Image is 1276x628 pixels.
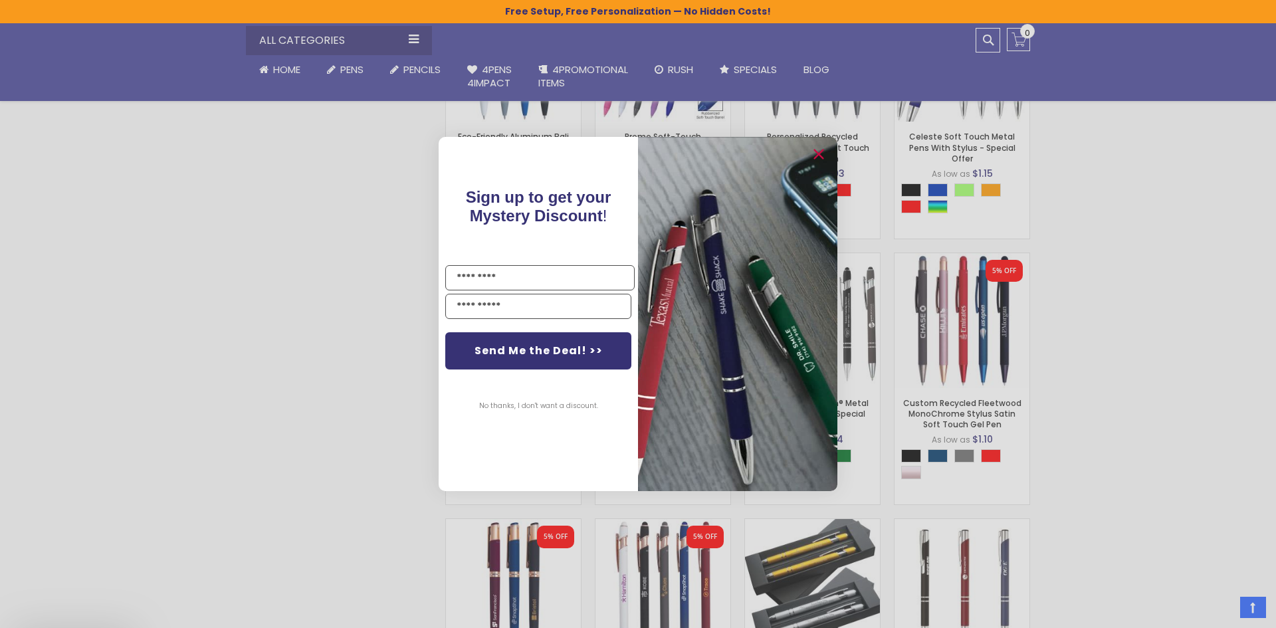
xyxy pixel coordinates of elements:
button: Close dialog [808,144,829,165]
img: pop-up-image [638,137,837,491]
span: ! [466,188,611,225]
button: No thanks, I don't want a discount. [473,389,605,423]
span: Sign up to get your Mystery Discount [466,188,611,225]
button: Send Me the Deal! >> [445,332,631,369]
